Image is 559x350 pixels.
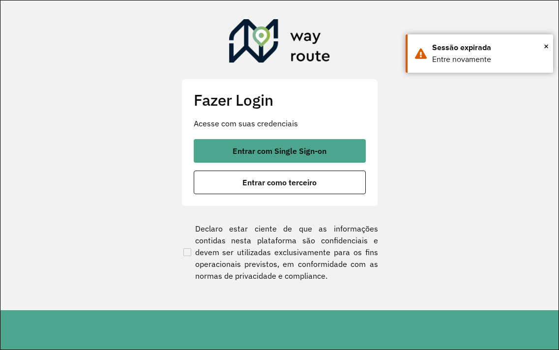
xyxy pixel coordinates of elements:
span: Entrar como terceiro [242,178,317,186]
span: Entrar com Single Sign-on [233,147,326,155]
p: Acesse com suas credenciais [194,117,366,129]
div: Entre novamente [432,54,546,65]
button: button [194,139,366,163]
div: Sessão expirada [432,42,546,54]
span: × [544,39,549,54]
img: Roteirizador AmbevTech [229,19,330,66]
button: button [194,171,366,194]
label: Declaro estar ciente de que as informações contidas nesta plataforma são confidenciais e devem se... [181,223,378,282]
button: Close [544,39,549,54]
h2: Fazer Login [194,91,366,110]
